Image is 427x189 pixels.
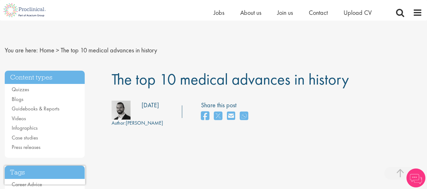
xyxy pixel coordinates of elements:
[240,109,248,123] a: share on whats app
[61,46,157,54] span: The top 10 medical advances in history
[227,109,235,123] a: share on email
[4,166,85,185] iframe: reCAPTCHA
[142,101,159,110] div: [DATE]
[112,101,131,120] img: 76d2c18e-6ce3-4617-eefd-08d5a473185b
[5,71,85,84] h3: Content types
[12,124,38,131] a: Infographics
[201,101,251,110] label: Share this post
[56,46,59,54] span: >
[12,144,40,151] a: Press releases
[214,109,222,123] a: share on twitter
[112,120,163,127] div: [PERSON_NAME]
[40,46,54,54] a: breadcrumb link
[344,9,372,17] a: Upload CV
[277,9,293,17] a: Join us
[12,96,23,103] a: Blogs
[112,120,126,126] span: Author:
[12,86,29,93] a: Quizzes
[12,115,26,122] a: Videos
[406,168,425,187] img: Chatbot
[309,9,328,17] a: Contact
[240,9,261,17] a: About us
[214,9,224,17] a: Jobs
[12,134,38,141] a: Case studies
[201,109,209,123] a: share on facebook
[12,105,59,112] a: Guidebooks & Reports
[5,46,38,54] span: You are here:
[112,69,349,89] span: The top 10 medical advances in history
